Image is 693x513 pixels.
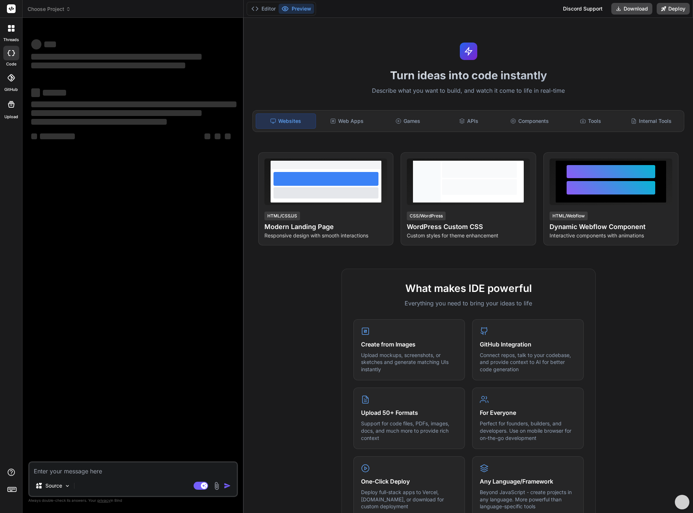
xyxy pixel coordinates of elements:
[317,113,377,129] div: Web Apps
[31,88,40,97] span: ‌
[4,114,18,120] label: Upload
[480,352,576,373] p: Connect repos, talk to your codebase, and provide context to AI for better code generation
[279,4,314,14] button: Preview
[407,232,530,239] p: Custom styles for theme enhancement
[361,408,457,417] h4: Upload 50+ Formats
[611,3,652,15] button: Download
[31,110,202,116] span: ‌
[3,37,19,43] label: threads
[361,340,457,349] h4: Create from Images
[40,133,75,139] span: ‌
[361,420,457,441] p: Support for code files, PDFs, images, docs, and much more to provide rich context
[248,69,689,82] h1: Turn ideas into code instantly
[225,133,231,139] span: ‌
[657,3,690,15] button: Deploy
[353,281,584,296] h2: What makes IDE powerful
[31,63,185,68] span: ‌
[31,39,41,49] span: ‌
[28,5,71,13] span: Choose Project
[439,113,499,129] div: APIs
[44,41,56,47] span: ‌
[480,420,576,441] p: Perfect for founders, builders, and developers. Use on mobile browser for on-the-go development
[550,212,588,220] div: HTML/Webflow
[480,489,576,510] p: Beyond JavaScript - create projects in any language. More powerful than language-specific tools
[378,113,438,129] div: Games
[31,54,202,60] span: ‌
[500,113,559,129] div: Components
[407,212,446,220] div: CSS/WordPress
[256,113,316,129] div: Websites
[361,352,457,373] p: Upload mockups, screenshots, or sketches and generate matching UIs instantly
[550,232,672,239] p: Interactive components with animations
[97,498,110,502] span: privacy
[361,489,457,510] p: Deploy full-stack apps to Vercel, [DOMAIN_NAME], or download for custom deployment
[6,61,16,67] label: code
[31,119,167,125] span: ‌
[264,222,387,232] h4: Modern Landing Page
[407,222,530,232] h4: WordPress Custom CSS
[64,483,70,489] img: Pick Models
[480,340,576,349] h4: GitHub Integration
[4,87,18,93] label: GitHub
[361,477,457,486] h4: One-Click Deploy
[559,3,607,15] div: Discord Support
[353,299,584,308] p: Everything you need to bring your ideas to life
[264,212,300,220] div: HTML/CSS/JS
[215,133,220,139] span: ‌
[264,232,387,239] p: Responsive design with smooth interactions
[31,101,236,107] span: ‌
[550,222,672,232] h4: Dynamic Webflow Component
[28,497,238,504] p: Always double-check its answers. Your in Bind
[212,482,221,490] img: attachment
[45,482,62,489] p: Source
[248,86,689,96] p: Describe what you want to build, and watch it come to life in real-time
[31,133,37,139] span: ‌
[224,482,231,489] img: icon
[561,113,620,129] div: Tools
[204,133,210,139] span: ‌
[43,90,66,96] span: ‌
[480,477,576,486] h4: Any Language/Framework
[621,113,681,129] div: Internal Tools
[248,4,279,14] button: Editor
[480,408,576,417] h4: For Everyone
